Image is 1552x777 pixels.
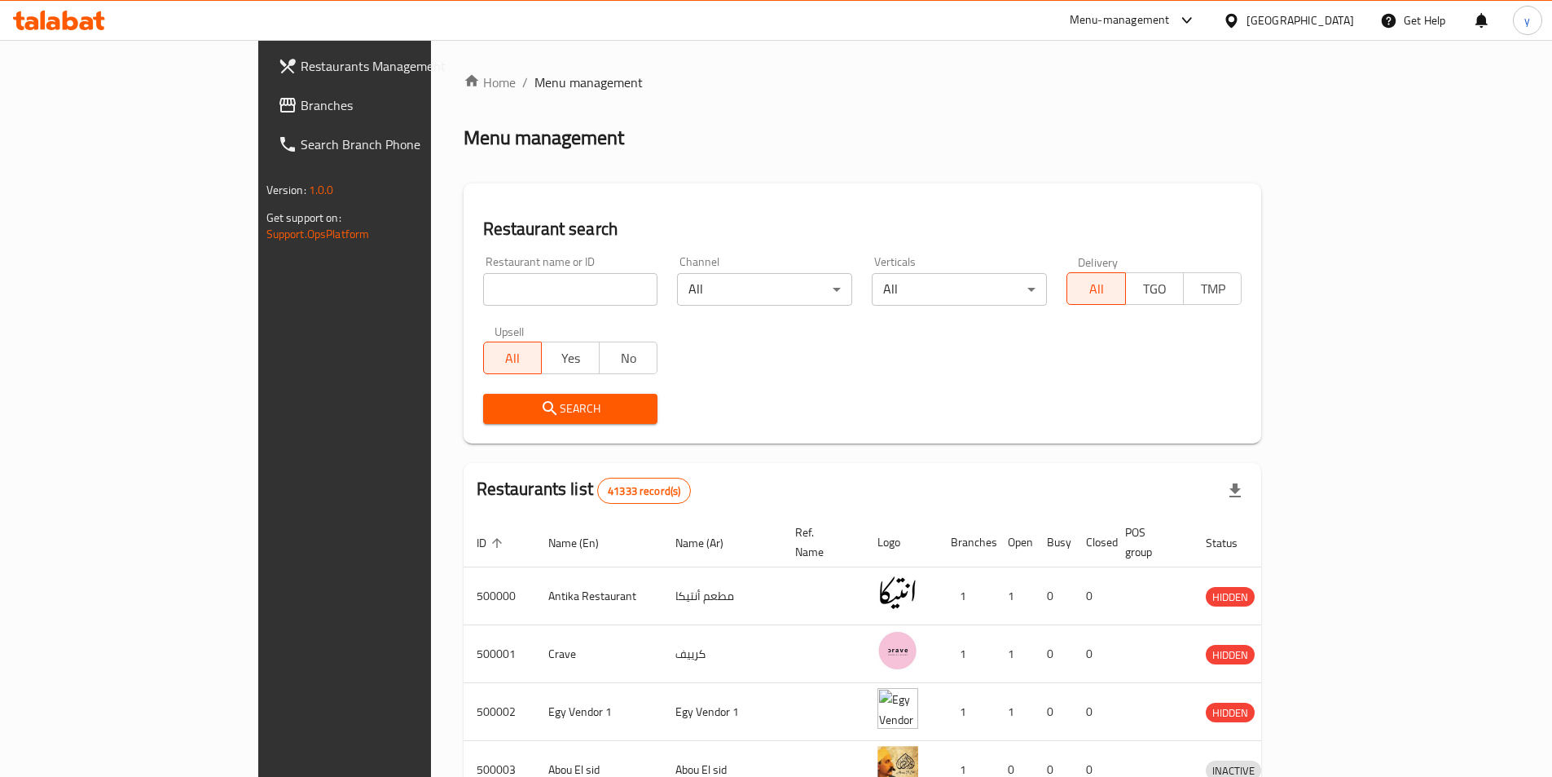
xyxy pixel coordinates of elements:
[995,683,1034,741] td: 1
[535,567,662,625] td: Antika Restaurant
[265,46,517,86] a: Restaurants Management
[1070,11,1170,30] div: Menu-management
[1132,277,1177,301] span: TGO
[483,342,542,374] button: All
[548,533,620,553] span: Name (En)
[1206,587,1255,607] div: HIDDEN
[662,625,782,683] td: كرييف
[1073,683,1112,741] td: 0
[677,273,852,306] div: All
[535,625,662,683] td: Crave
[1073,518,1112,567] th: Closed
[1190,277,1235,301] span: TMP
[795,523,845,562] span: Ref. Name
[864,518,938,567] th: Logo
[1034,518,1073,567] th: Busy
[483,394,658,424] button: Search
[301,135,504,154] span: Search Branch Phone
[1034,625,1073,683] td: 0
[1034,567,1073,625] td: 0
[483,217,1242,241] h2: Restaurant search
[675,533,745,553] span: Name (Ar)
[1206,646,1255,664] span: HIDDEN
[309,179,334,201] span: 1.0.0
[1073,567,1112,625] td: 0
[1125,523,1173,562] span: POS group
[1078,256,1119,267] label: Delivery
[266,223,370,245] a: Support.OpsPlatform
[877,630,918,671] img: Crave
[1034,683,1073,741] td: 0
[597,478,691,504] div: Total records count
[265,86,517,125] a: Branches
[301,95,504,115] span: Branches
[495,325,525,337] label: Upsell
[1206,703,1255,722] div: HIDDEN
[995,567,1034,625] td: 1
[1206,588,1255,607] span: HIDDEN
[1125,272,1184,305] button: TGO
[872,273,1047,306] div: All
[1073,625,1112,683] td: 0
[938,625,995,683] td: 1
[1183,272,1242,305] button: TMP
[477,477,692,504] h2: Restaurants list
[266,207,341,228] span: Get support on:
[1524,11,1530,29] span: y
[464,125,624,151] h2: Menu management
[599,342,657,374] button: No
[598,483,690,499] span: 41333 record(s)
[477,533,508,553] span: ID
[995,625,1034,683] td: 1
[1246,11,1354,29] div: [GEOGRAPHIC_DATA]
[662,567,782,625] td: مطعم أنتيكا
[490,347,535,370] span: All
[301,56,504,76] span: Restaurants Management
[464,73,1262,92] nav: breadcrumb
[548,347,593,370] span: Yes
[1066,272,1125,305] button: All
[1206,533,1259,553] span: Status
[1206,704,1255,722] span: HIDDEN
[483,273,658,306] input: Search for restaurant name or ID..
[995,518,1034,567] th: Open
[522,73,528,92] li: /
[541,342,600,374] button: Yes
[877,688,918,729] img: Egy Vendor 1
[938,518,995,567] th: Branches
[266,179,306,201] span: Version:
[938,683,995,741] td: 1
[535,683,662,741] td: Egy Vendor 1
[606,347,651,370] span: No
[662,683,782,741] td: Egy Vendor 1
[265,125,517,164] a: Search Branch Phone
[496,399,645,419] span: Search
[1074,277,1119,301] span: All
[938,567,995,625] td: 1
[877,572,918,613] img: Antika Restaurant
[534,73,643,92] span: Menu management
[1216,471,1255,510] div: Export file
